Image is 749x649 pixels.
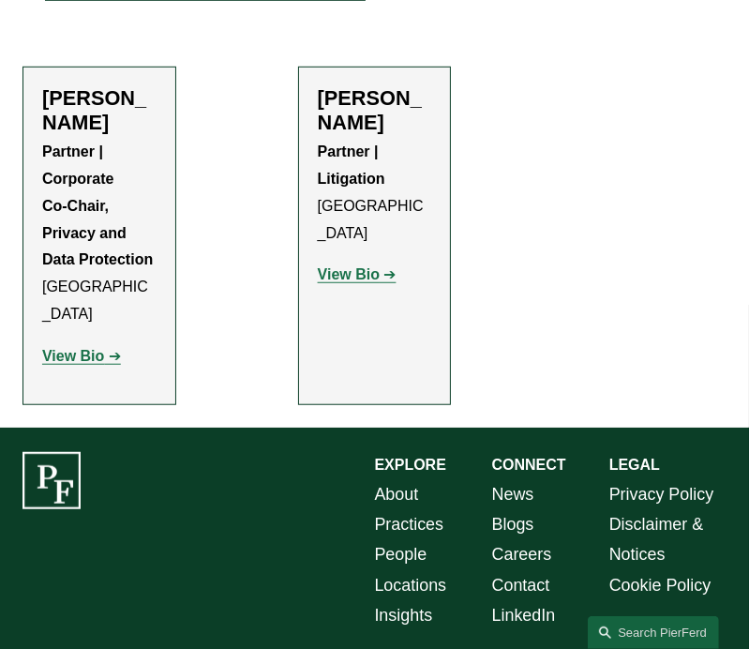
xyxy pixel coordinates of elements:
a: Privacy Policy [609,479,713,509]
strong: EXPLORE [375,457,446,473]
p: [GEOGRAPHIC_DATA] [318,139,432,247]
a: LinkedIn [492,600,556,630]
a: Cookie Policy [609,570,711,600]
strong: Partner | Corporate Co-Chair, Privacy and Data Protection [42,143,153,267]
a: View Bio [42,348,121,364]
a: News [492,479,534,509]
a: Careers [492,539,552,569]
strong: LEGAL [609,457,660,473]
a: Practices [375,509,444,539]
h2: [PERSON_NAME] [42,86,157,136]
strong: Partner | Litigation [318,143,385,187]
strong: View Bio [42,348,104,364]
strong: View Bio [318,266,380,282]
a: Disclaimer & Notices [609,509,727,570]
a: People [375,539,427,569]
a: Blogs [492,509,534,539]
h2: [PERSON_NAME] [318,86,432,136]
p: [GEOGRAPHIC_DATA] [42,139,157,328]
a: Locations [375,570,447,600]
a: View Bio [318,266,397,282]
a: About [375,479,419,509]
a: Insights [375,600,433,630]
a: Search this site [588,616,719,649]
a: Contact [492,570,550,600]
strong: CONNECT [492,457,566,473]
